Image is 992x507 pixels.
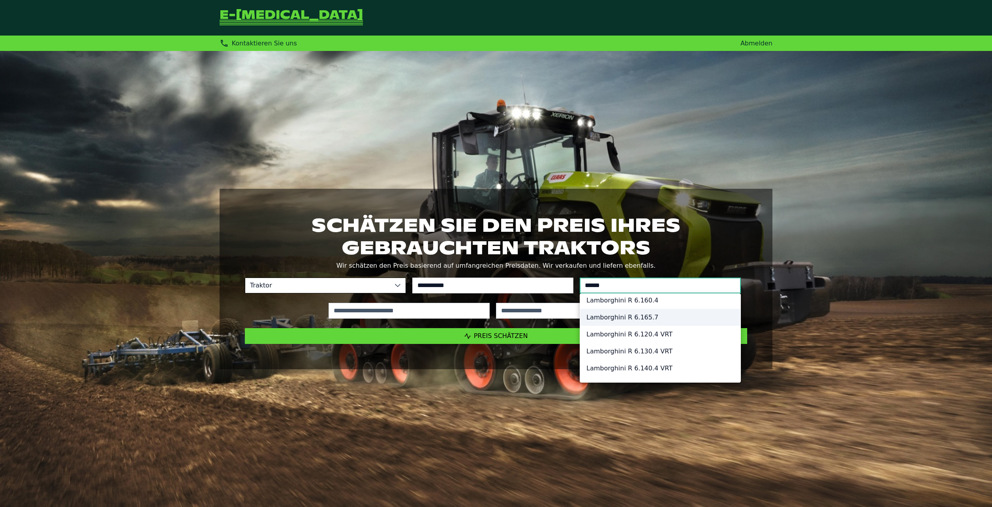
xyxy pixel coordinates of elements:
span: Preis schätzen [474,332,528,340]
li: Lamborghini R 6.140.4 VRT [580,360,740,377]
li: Lamborghini R 6.130.4 VRT [580,343,740,360]
span: Kontaktieren Sie uns [232,39,297,47]
li: Lamborghini R 6.150.4 VRT [580,377,740,394]
a: Abmelden [740,39,772,47]
li: Lamborghini R 6.120.4 VRT [580,326,740,343]
a: Zurück zur Startseite [220,9,363,26]
li: Lamborghini R 6.160.4 [580,292,740,309]
div: Kontaktieren Sie uns [220,39,297,48]
button: Preis schätzen [245,328,747,344]
p: Wir schätzen den Preis basierend auf umfangreichen Preisdaten. Wir verkaufen und liefern ebenfalls. [245,260,747,271]
li: Lamborghini R 6.165.7 [580,309,740,326]
span: Traktor [245,278,390,293]
h1: Schätzen Sie den Preis Ihres gebrauchten Traktors [245,214,747,258]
